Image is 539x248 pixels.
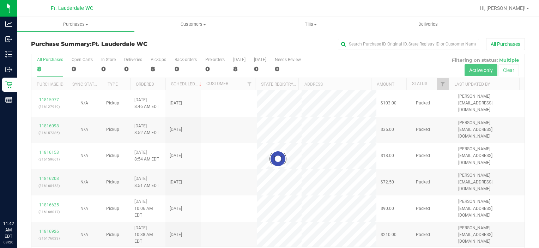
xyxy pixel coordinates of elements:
[252,17,369,32] a: Tills
[134,17,252,32] a: Customers
[369,17,487,32] a: Deliveries
[409,21,447,28] span: Deliveries
[17,17,134,32] a: Purchases
[338,39,479,49] input: Search Purchase ID, Original ID, State Registry ID or Customer Name...
[3,240,14,245] p: 08/20
[480,5,526,11] span: Hi, [PERSON_NAME]!
[92,41,147,47] span: Ft. Lauderdale WC
[17,21,134,28] span: Purchases
[51,5,93,11] span: Ft. Lauderdale WC
[7,192,28,213] iframe: Resource center
[5,20,12,28] inline-svg: Analytics
[5,36,12,43] inline-svg: Inbound
[252,21,369,28] span: Tills
[31,41,196,47] h3: Purchase Summary:
[5,66,12,73] inline-svg: Outbound
[486,38,525,50] button: All Purchases
[5,51,12,58] inline-svg: Inventory
[5,81,12,88] inline-svg: Retail
[5,96,12,103] inline-svg: Reports
[135,21,252,28] span: Customers
[3,220,14,240] p: 11:42 AM EDT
